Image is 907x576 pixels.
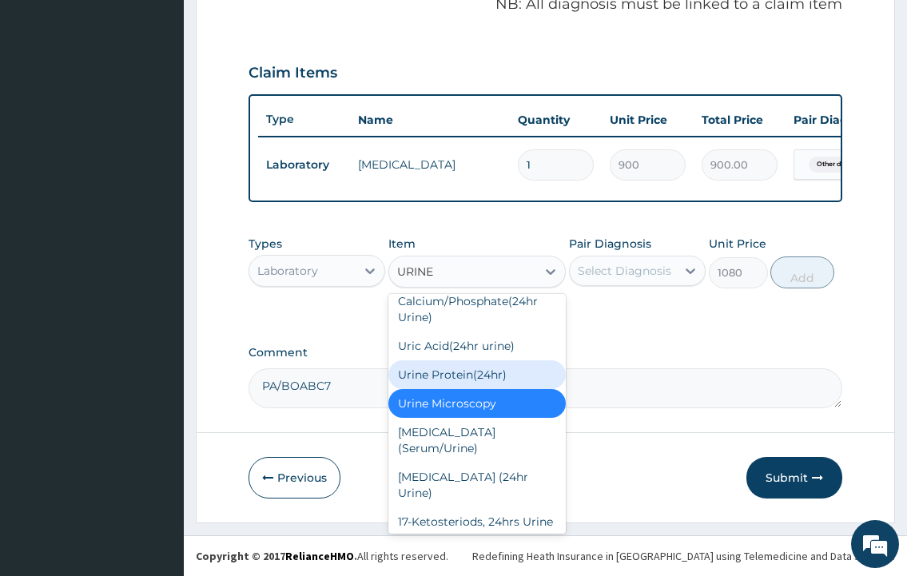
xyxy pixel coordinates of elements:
[472,548,895,564] div: Redefining Heath Insurance in [GEOGRAPHIC_DATA] using Telemedicine and Data Science!
[388,236,416,252] label: Item
[602,104,694,136] th: Unit Price
[258,150,350,180] td: Laboratory
[350,104,510,136] th: Name
[30,80,65,120] img: d_794563401_company_1708531726252_794563401
[93,181,221,343] span: We're online!
[249,346,841,360] label: Comment
[388,418,567,463] div: [MEDICAL_DATA] (Serum/Urine)
[83,89,269,110] div: Chat with us now
[249,457,340,499] button: Previous
[388,463,567,507] div: [MEDICAL_DATA] (24hr Urine)
[196,549,357,563] strong: Copyright © 2017 .
[388,389,567,418] div: Urine Microscopy
[709,236,766,252] label: Unit Price
[249,237,282,251] label: Types
[388,360,567,389] div: Urine Protein(24hr)
[257,263,318,279] div: Laboratory
[262,8,300,46] div: Minimize live chat window
[770,256,834,288] button: Add
[184,535,907,576] footer: All rights reserved.
[249,65,337,82] h3: Claim Items
[285,549,354,563] a: RelianceHMO
[746,457,842,499] button: Submit
[8,396,304,452] textarea: Type your message and hit 'Enter'
[350,149,510,181] td: [MEDICAL_DATA]
[258,105,350,134] th: Type
[388,287,567,332] div: Calcium/Phosphate(24hr Urine)
[388,332,567,360] div: Uric Acid(24hr urine)
[388,507,567,536] div: 17-Ketosteriods, 24hrs Urine
[578,263,671,279] div: Select Diagnosis
[510,104,602,136] th: Quantity
[569,236,651,252] label: Pair Diagnosis
[694,104,786,136] th: Total Price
